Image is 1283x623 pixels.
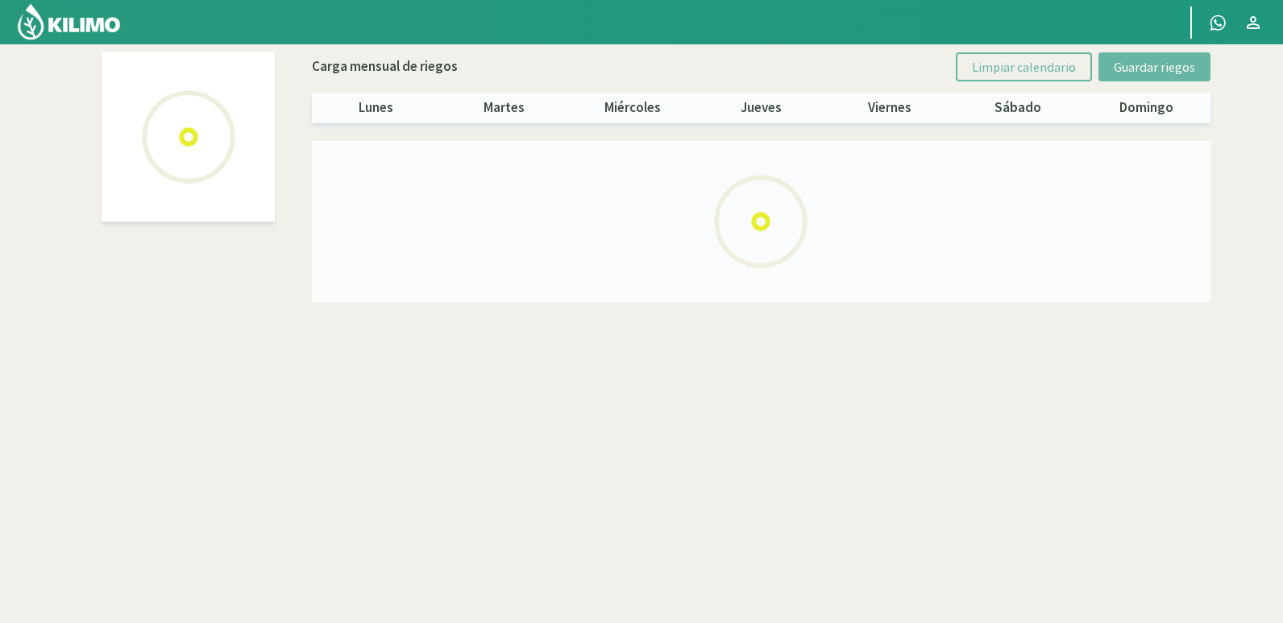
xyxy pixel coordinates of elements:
img: Kilimo [16,2,122,41]
img: Loading... [108,56,269,218]
span: Guardar riegos [1114,59,1195,75]
p: Carga mensual de riegos [312,56,458,77]
p: miércoles [569,98,697,118]
button: Limpiar calendario [956,52,1092,81]
p: viernes [825,98,953,118]
p: lunes [312,98,440,118]
p: domingo [1082,98,1210,118]
button: Guardar riegos [1098,52,1210,81]
p: jueves [697,98,825,118]
span: Limpiar calendario [972,59,1076,75]
img: Loading... [680,141,841,302]
p: sábado [953,98,1082,118]
p: martes [440,98,568,118]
